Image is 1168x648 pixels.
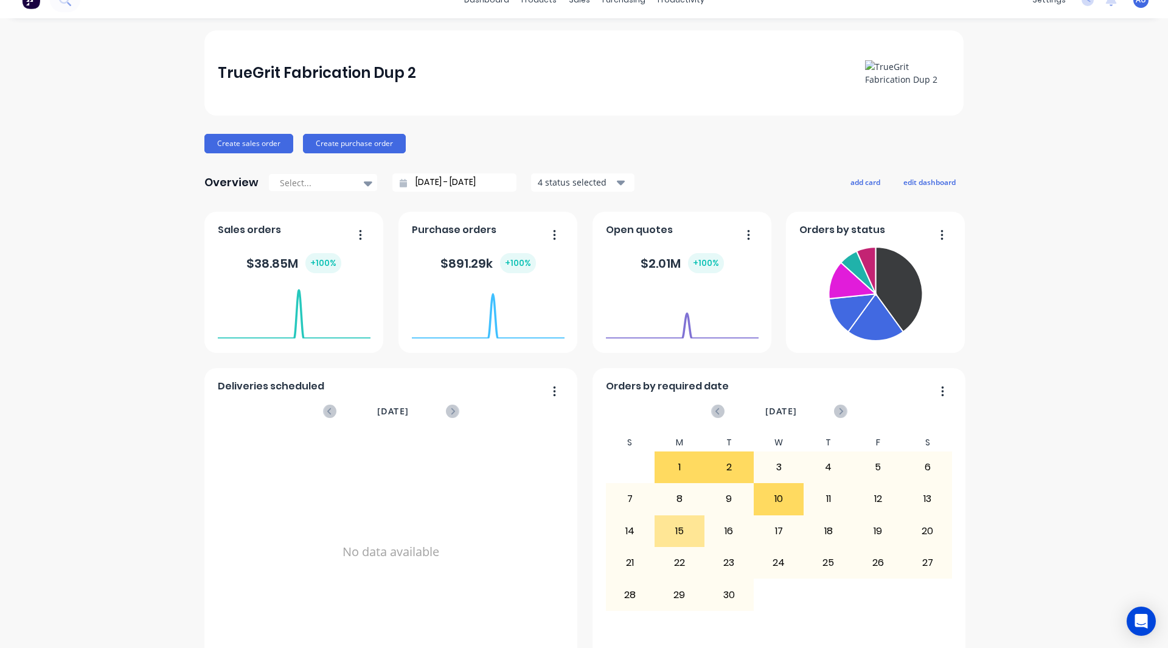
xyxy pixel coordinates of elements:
div: 11 [804,484,853,514]
div: 7 [606,484,655,514]
span: Sales orders [218,223,281,237]
div: 21 [606,548,655,578]
div: 23 [705,548,754,578]
div: 29 [655,579,704,610]
div: 13 [903,484,952,514]
div: 18 [804,516,853,546]
div: 17 [754,516,803,546]
button: Create purchase order [303,134,406,153]
div: T [704,434,754,451]
div: 4 status selected [538,176,614,189]
div: S [605,434,655,451]
div: 3 [754,452,803,483]
div: 12 [853,484,902,514]
button: add card [843,174,888,190]
div: + 100 % [688,253,724,273]
div: 25 [804,548,853,578]
div: T [804,434,853,451]
div: 8 [655,484,704,514]
div: 28 [606,579,655,610]
div: 20 [903,516,952,546]
div: 19 [853,516,902,546]
span: Deliveries scheduled [218,379,324,394]
div: S [903,434,953,451]
div: 24 [754,548,803,578]
span: [DATE] [377,405,409,418]
div: 9 [705,484,754,514]
div: 10 [754,484,803,514]
div: Open Intercom Messenger [1127,607,1156,636]
div: M [655,434,704,451]
div: $ 2.01M [641,253,724,273]
div: 22 [655,548,704,578]
button: edit dashboard [895,174,964,190]
div: 14 [606,516,655,546]
div: Overview [204,170,259,195]
div: 4 [804,452,853,483]
span: Orders by required date [606,379,729,394]
div: 26 [853,548,902,578]
div: 2 [705,452,754,483]
div: 6 [903,452,952,483]
span: [DATE] [765,405,797,418]
div: + 100 % [500,253,536,273]
div: TrueGrit Fabrication Dup 2 [218,61,416,85]
button: Create sales order [204,134,293,153]
div: W [754,434,804,451]
div: 27 [903,548,952,578]
img: TrueGrit Fabrication Dup 2 [865,60,950,86]
div: 15 [655,516,704,546]
div: F [853,434,903,451]
div: 30 [705,579,754,610]
div: $ 38.85M [246,253,341,273]
span: Open quotes [606,223,673,237]
div: $ 891.29k [440,253,536,273]
span: Orders by status [799,223,885,237]
span: Purchase orders [412,223,496,237]
div: 1 [655,452,704,483]
div: + 100 % [305,253,341,273]
button: 4 status selected [531,173,634,192]
div: 16 [705,516,754,546]
div: 5 [853,452,902,483]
